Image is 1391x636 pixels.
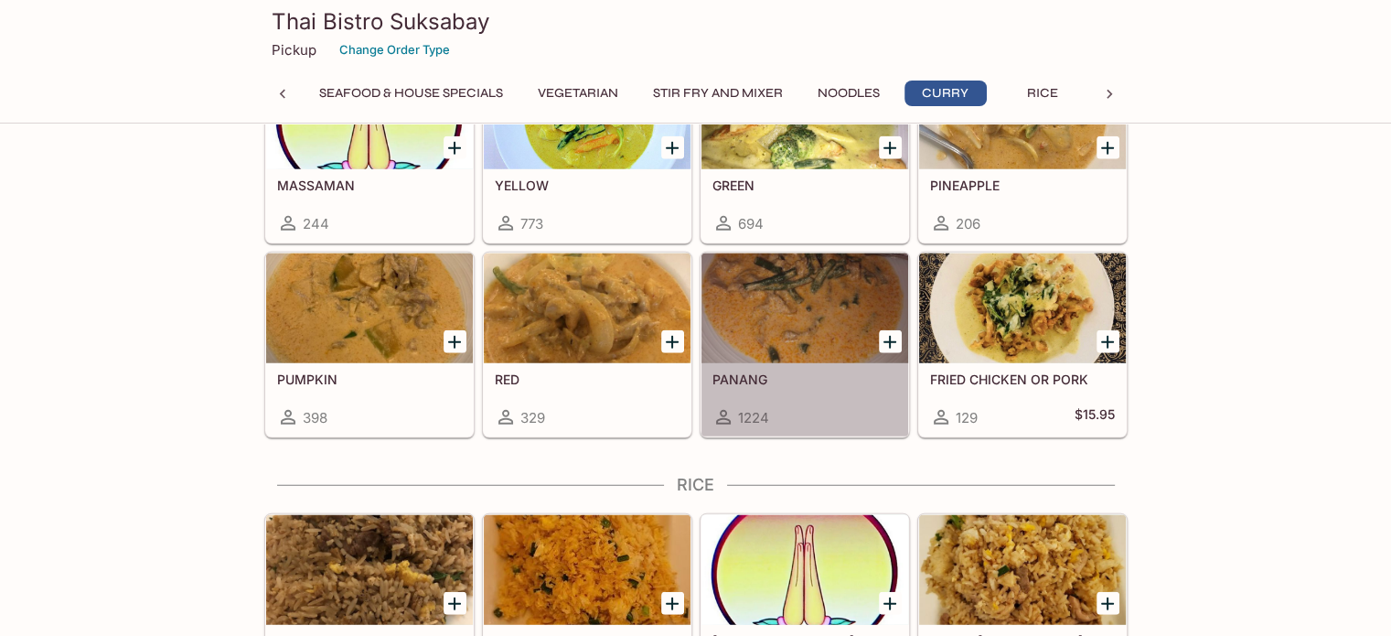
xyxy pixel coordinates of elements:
[265,253,474,437] a: PUMPKIN398
[918,253,1127,437] a: FRIED CHICKEN OR PORK129$15.95
[661,592,684,615] button: Add PINEAPPLE FRIED RICE
[483,253,691,437] a: RED329
[661,136,684,159] button: Add YELLOW
[303,409,327,426] span: 398
[272,41,316,59] p: Pickup
[484,515,690,625] div: PINEAPPLE FRIED RICE
[701,253,908,363] div: PANANG
[484,59,690,169] div: YELLOW
[930,372,1115,387] h5: FRIED CHICKEN OR PORK
[1097,330,1119,353] button: Add FRIED CHICKEN OR PORK
[528,81,628,106] button: Vegetarian
[331,36,458,64] button: Change Order Type
[266,253,473,363] div: PUMPKIN
[919,515,1126,625] div: HOUSE FRIED RICE
[303,215,329,232] span: 244
[444,592,466,615] button: Add THAI CHILI FRIED RICE
[266,59,473,169] div: MASSAMAN
[520,409,545,426] span: 329
[956,215,980,232] span: 206
[701,515,908,625] div: THAI TOM YUM FRIED RICE
[272,7,1120,36] h3: Thai Bistro Suksabay
[1075,406,1115,428] h5: $15.95
[919,253,1126,363] div: FRIED CHICKEN OR PORK
[1097,136,1119,159] button: Add PINEAPPLE
[266,515,473,625] div: THAI CHILI FRIED RICE
[264,475,1128,495] h4: Rice
[919,59,1126,169] div: PINEAPPLE
[701,59,909,243] a: GREEN694
[277,372,462,387] h5: PUMPKIN
[1001,81,1084,106] button: Rice
[701,253,909,437] a: PANANG1224
[483,59,691,243] a: YELLOW773
[495,178,679,193] h5: YELLOW
[904,81,987,106] button: Curry
[918,59,1127,243] a: PINEAPPLE206
[879,330,902,353] button: Add PANANG
[712,372,897,387] h5: PANANG
[956,409,978,426] span: 129
[520,215,543,232] span: 773
[444,330,466,353] button: Add PUMPKIN
[309,81,513,106] button: Seafood & House Specials
[1097,592,1119,615] button: Add HOUSE FRIED RICE
[879,592,902,615] button: Add THAI TOM YUM FRIED RICE
[444,136,466,159] button: Add MASSAMAN
[495,372,679,387] h5: RED
[738,409,769,426] span: 1224
[643,81,793,106] button: Stir Fry and Mixer
[701,59,908,169] div: GREEN
[661,330,684,353] button: Add RED
[879,136,902,159] button: Add GREEN
[277,178,462,193] h5: MASSAMAN
[738,215,764,232] span: 694
[265,59,474,243] a: MASSAMAN244
[930,178,1115,193] h5: PINEAPPLE
[712,178,897,193] h5: GREEN
[484,253,690,363] div: RED
[808,81,890,106] button: Noodles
